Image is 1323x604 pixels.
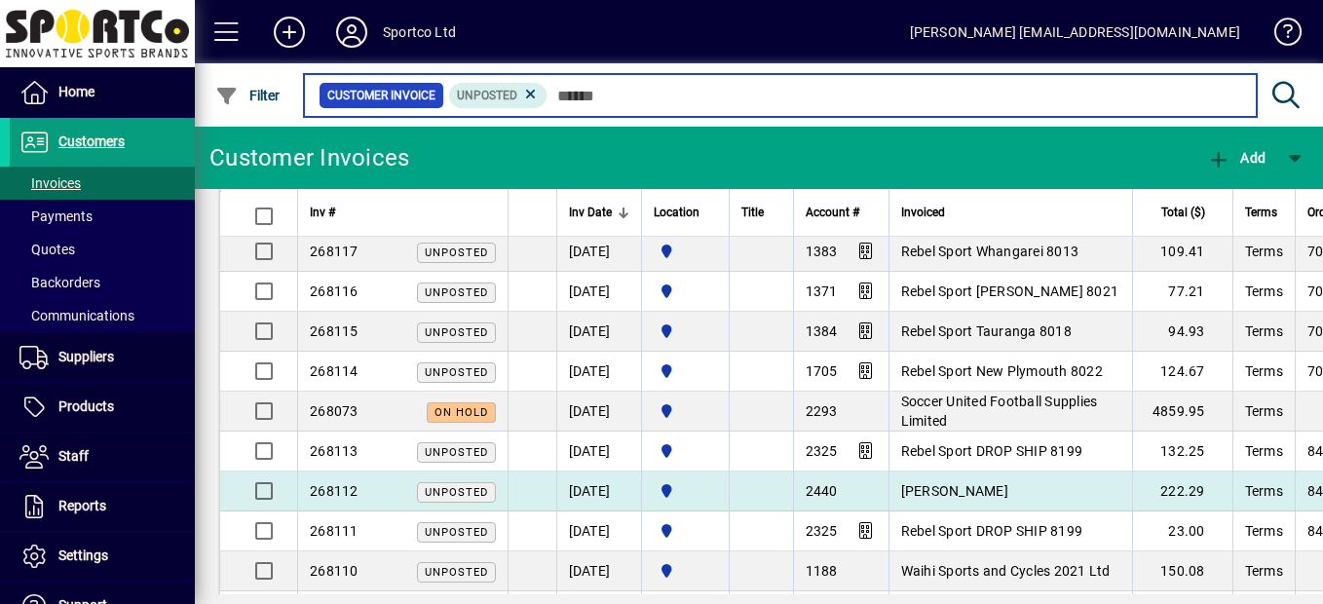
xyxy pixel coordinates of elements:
button: Filter [210,78,285,113]
span: Quotes [19,242,75,257]
a: Settings [10,532,195,581]
a: Communications [10,299,195,332]
span: 2325 [806,523,838,539]
span: Invoiced [901,202,945,223]
div: Customer Invoices [209,142,409,173]
span: 268112 [310,483,359,499]
span: Soccer United Football Supplies Limited [901,394,1098,429]
span: Inv Date [569,202,612,223]
span: Account # [806,202,859,223]
a: Invoices [10,167,195,200]
span: Sportco Ltd Warehouse [654,440,717,462]
span: 268114 [310,363,359,379]
span: Rebel Sport DROP SHIP 8199 [901,443,1083,459]
span: Reports [58,498,106,513]
div: Sportco Ltd [383,17,456,48]
span: Invoices [19,175,81,191]
span: Rebel Sport New Plymouth 8022 [901,363,1103,379]
td: [DATE] [556,232,641,272]
span: 1371 [806,283,838,299]
div: Title [741,202,781,223]
td: 4859.95 [1132,392,1232,432]
td: [DATE] [556,432,641,472]
a: Backorders [10,266,195,299]
span: Customer Invoice [327,86,435,105]
span: Sportco Ltd Warehouse [654,241,717,262]
span: Waihi Sports and Cycles 2021 Ltd [901,563,1111,579]
span: Home [58,84,94,99]
span: Unposted [425,566,488,579]
span: 268115 [310,323,359,339]
td: 150.08 [1132,551,1232,591]
td: [DATE] [556,352,641,392]
span: On hold [435,406,488,419]
span: Payments [19,208,93,224]
div: Account # [806,202,877,223]
div: Inv Date [569,202,629,223]
a: Home [10,68,195,117]
a: Knowledge Base [1260,4,1299,67]
span: Unposted [425,486,488,499]
td: [DATE] [556,392,641,432]
td: [DATE] [556,272,641,312]
span: Backorders [19,275,100,290]
span: Rebel Sport DROP SHIP 8199 [901,523,1083,539]
span: Sportco Ltd Warehouse [654,281,717,302]
td: 23.00 [1132,511,1232,551]
span: Terms [1245,563,1283,579]
span: Settings [58,547,108,563]
span: Terms [1245,523,1283,539]
span: Unposted [425,286,488,299]
span: Rebel Sport Tauranga 8018 [901,323,1072,339]
span: Products [58,398,114,414]
span: Staff [58,448,89,464]
span: 268110 [310,563,359,579]
span: Sportco Ltd Warehouse [654,321,717,342]
span: Inv # [310,202,335,223]
div: Total ($) [1145,202,1223,223]
span: Terms [1245,443,1283,459]
span: 2325 [806,443,838,459]
mat-chip: Customer Invoice Status: Unposted [449,83,548,108]
span: 268117 [310,244,359,259]
span: Total ($) [1161,202,1205,223]
span: 1384 [806,323,838,339]
span: Unposted [425,526,488,539]
span: Sportco Ltd Warehouse [654,560,717,582]
span: Add [1207,150,1266,166]
span: Title [741,202,764,223]
div: Invoiced [901,202,1120,223]
span: 268111 [310,523,359,539]
span: Sportco Ltd Warehouse [654,360,717,382]
a: Reports [10,482,195,531]
span: Sportco Ltd Warehouse [654,520,717,542]
td: 77.21 [1132,272,1232,312]
span: Terms [1245,363,1283,379]
span: 2440 [806,483,838,499]
span: Rebel Sport Whangarei 8013 [901,244,1079,259]
span: Customers [58,133,125,149]
span: 1705 [806,363,838,379]
span: Terms [1245,483,1283,499]
span: Suppliers [58,349,114,364]
span: 1188 [806,563,838,579]
span: Terms [1245,202,1277,223]
span: Unposted [425,446,488,459]
span: 268073 [310,403,359,419]
span: Unposted [425,246,488,259]
td: 109.41 [1132,232,1232,272]
a: Suppliers [10,333,195,382]
button: Add [258,15,321,50]
span: Communications [19,308,134,323]
span: Sportco Ltd Warehouse [654,480,717,502]
td: [DATE] [556,312,641,352]
span: [PERSON_NAME] [901,483,1008,499]
button: Profile [321,15,383,50]
td: 124.67 [1132,352,1232,392]
span: Terms [1245,323,1283,339]
span: 268113 [310,443,359,459]
td: [DATE] [556,551,641,591]
span: Sportco Ltd Warehouse [654,400,717,422]
td: [DATE] [556,472,641,511]
td: [DATE] [556,511,641,551]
